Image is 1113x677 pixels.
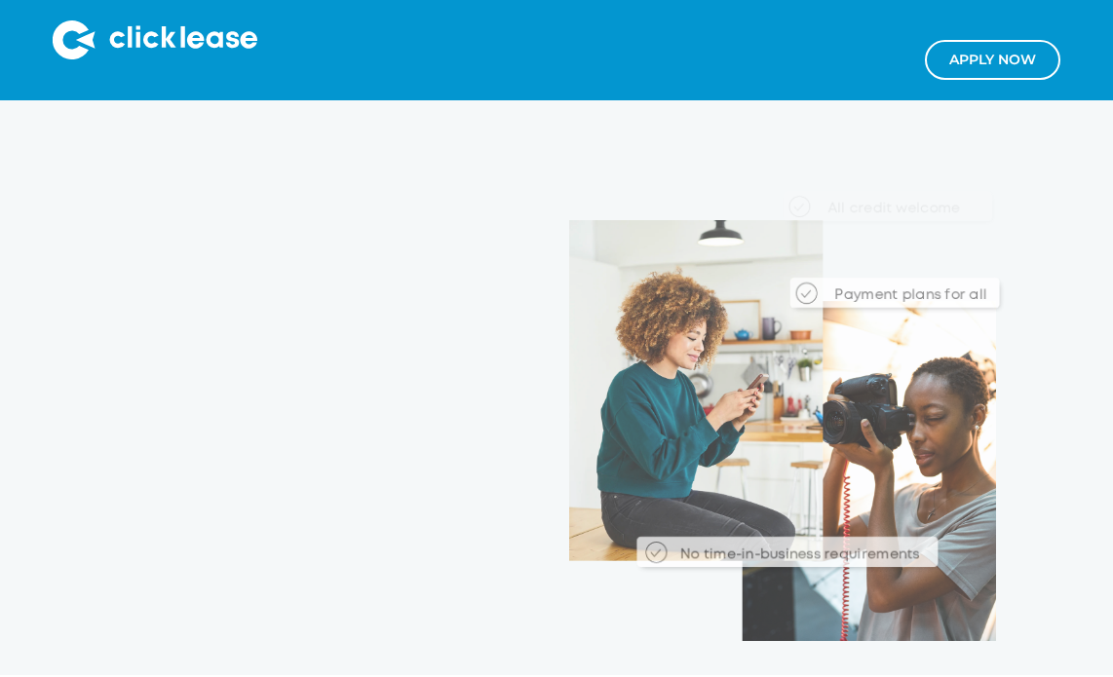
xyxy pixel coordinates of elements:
[789,196,811,217] img: Checkmark_callout
[569,220,996,641] img: Clicklease_customers
[53,20,257,59] img: Clicklease logo
[796,282,818,304] img: Checkmark_callout
[823,285,1000,306] div: Payment plans for all
[925,40,1060,80] a: Apply NOw
[668,545,939,565] div: No time-in-business requirements
[646,542,668,563] img: Checkmark_callout
[816,199,993,219] div: All credit welcome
